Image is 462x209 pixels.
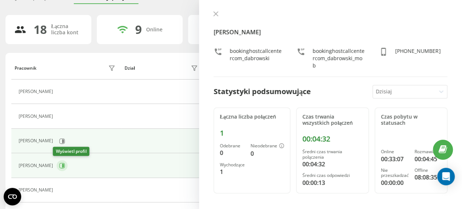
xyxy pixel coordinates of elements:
div: Średni czas odpowiedzi [302,173,363,178]
div: Czas pobytu w statusach [381,114,441,126]
div: Online [381,149,409,154]
div: Łączna liczba kont [51,23,83,36]
div: bookinghostcallcentercom_dabrowski [230,47,282,69]
div: Dział [125,66,135,71]
div: [PERSON_NAME] [19,138,55,143]
div: 0 [220,148,245,157]
div: Open Intercom Messenger [437,168,455,185]
button: Open CMP widget [4,188,21,205]
div: [PERSON_NAME] [19,114,55,119]
div: 08:08:35 [415,173,441,182]
div: 00:04:32 [302,135,363,143]
div: 00:04:32 [302,160,363,169]
div: bookinghostcallcentercom_dabrowski_mob [313,47,365,69]
div: Rozmawia [415,149,441,154]
div: Online [146,27,163,33]
div: [PHONE_NUMBER] [395,47,440,69]
div: Offline [415,168,441,173]
div: 00:33:07 [381,155,409,163]
div: [PERSON_NAME] [19,163,55,168]
div: Odebrane [220,143,245,148]
div: Średni czas trwania połączenia [302,149,363,160]
div: 0 [251,149,284,158]
div: [PERSON_NAME] [19,187,55,193]
div: 1 [220,167,245,176]
div: Łączna liczba połączeń [220,114,284,120]
div: 18 [34,23,47,36]
div: Nie przeszkadzać [381,168,409,178]
div: 9 [135,23,142,36]
div: 00:04:45 [415,155,441,163]
div: Czas trwania wszystkich połączeń [302,114,363,126]
div: [PERSON_NAME] [19,89,55,94]
h4: [PERSON_NAME] [214,28,447,36]
div: Statystyki podsumowujące [214,86,311,97]
div: Pracownik [15,66,37,71]
div: Nieodebrane [251,143,284,149]
div: Wyświetl profil [53,147,89,156]
div: 00:00:13 [302,178,363,187]
div: 00:00:00 [381,178,409,187]
div: 1 [220,129,284,138]
div: Wychodzące [220,162,245,167]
